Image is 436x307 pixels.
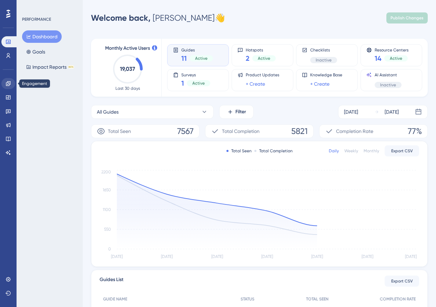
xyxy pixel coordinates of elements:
span: Total Completion [222,127,260,135]
span: Guides List [100,276,123,287]
button: Dashboard [22,30,62,43]
a: + Create [246,80,265,88]
span: Product Updates [246,72,279,78]
span: Last 30 days [115,86,140,91]
span: Total Seen [108,127,131,135]
button: Goals [22,46,49,58]
span: Inactive [316,57,332,63]
span: Active [192,80,205,86]
div: Weekly [344,148,358,154]
button: All Guides [91,105,214,119]
div: Total Completion [254,148,293,154]
button: Impact ReportsBETA [22,61,78,73]
tspan: [DATE] [311,254,323,259]
span: Monthly Active Users [105,44,150,52]
span: Knowledge Base [310,72,342,78]
div: [PERSON_NAME] 👋 [91,12,225,23]
span: Completion Rate [336,127,373,135]
span: 5821 [291,126,308,137]
span: Inactive [380,82,396,88]
span: 14 [375,54,382,63]
tspan: 1650 [103,188,111,192]
tspan: 1100 [103,207,111,212]
tspan: [DATE] [211,254,223,259]
span: TOTAL SEEN [306,296,328,302]
span: Guides [181,47,213,52]
button: Publish Changes [386,12,428,23]
span: Hotspots [246,47,276,52]
span: 7567 [177,126,194,137]
span: Active [195,56,207,61]
tspan: [DATE] [261,254,273,259]
span: All Guides [97,108,119,116]
div: BETA [68,65,74,69]
span: 1 [181,78,184,88]
div: Monthly [364,148,379,154]
span: Active [390,56,402,61]
tspan: [DATE] [111,254,123,259]
tspan: [DATE] [405,254,417,259]
button: Export CSV [385,276,419,287]
span: Checklists [310,47,337,53]
span: AI Assistant [375,72,402,78]
span: 2 [246,54,250,63]
span: Export CSV [391,278,413,284]
span: Filter [235,108,246,116]
span: STATUS [241,296,254,302]
a: + Create [310,80,329,88]
div: PERFORMANCE [22,17,51,22]
div: [DATE] [385,108,399,116]
button: Filter [219,105,254,119]
div: Total Seen [226,148,252,154]
div: Daily [329,148,339,154]
span: Resource Centers [375,47,408,52]
span: Publish Changes [391,15,424,21]
tspan: 0 [108,247,111,251]
tspan: 550 [104,227,111,232]
tspan: [DATE] [362,254,373,259]
span: Active [258,56,270,61]
div: [DATE] [344,108,358,116]
text: 19,037 [120,66,135,72]
span: Welcome back, [91,13,151,23]
span: COMPLETION RATE [380,296,416,302]
tspan: 2200 [101,170,111,174]
span: 11 [181,54,187,63]
span: Export CSV [391,148,413,154]
span: Surveys [181,72,210,77]
button: Export CSV [385,145,419,156]
tspan: [DATE] [161,254,173,259]
span: GUIDE NAME [103,296,127,302]
span: 77% [408,126,422,137]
